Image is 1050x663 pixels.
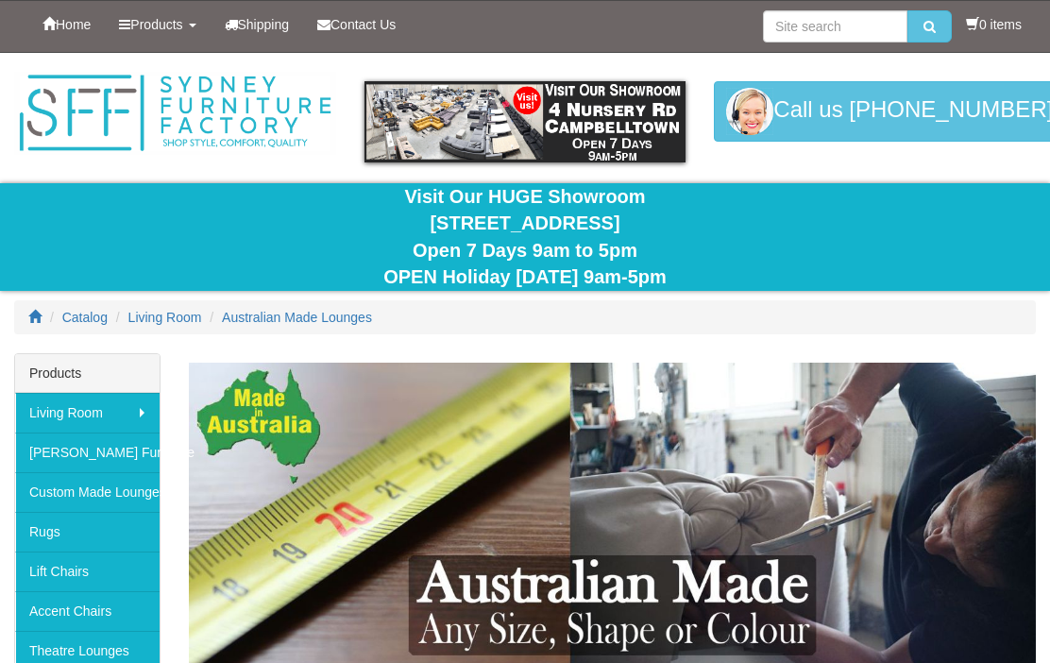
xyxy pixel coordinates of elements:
div: Products [15,354,160,393]
a: Custom Made Lounges [15,472,160,512]
input: Site search [763,10,907,42]
a: [PERSON_NAME] Furniture [15,433,160,472]
a: Catalog [62,310,108,325]
li: 0 items [966,15,1022,34]
div: Visit Our HUGE Showroom [STREET_ADDRESS] Open 7 Days 9am to 5pm OPEN Holiday [DATE] 9am-5pm [14,183,1036,291]
span: Home [56,17,91,32]
span: Shipping [238,17,290,32]
a: Products [105,1,210,48]
a: Home [28,1,105,48]
a: Lift Chairs [15,552,160,591]
a: Shipping [211,1,304,48]
a: Living Room [128,310,202,325]
a: Australian Made Lounges [222,310,372,325]
img: showroom.gif [364,81,686,162]
img: Sydney Furniture Factory [14,72,336,155]
a: Accent Chairs [15,591,160,631]
span: Contact Us [330,17,396,32]
a: Rugs [15,512,160,552]
a: Living Room [15,393,160,433]
span: Products [130,17,182,32]
a: Contact Us [303,1,410,48]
